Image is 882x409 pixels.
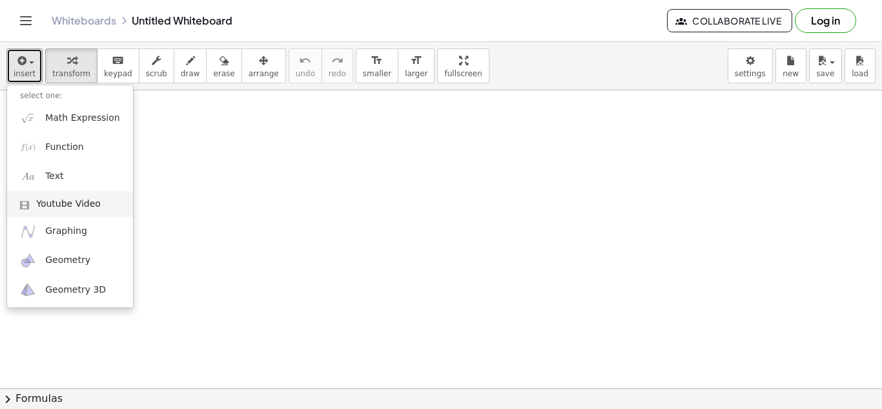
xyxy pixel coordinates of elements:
[678,15,781,26] span: Collaborate Live
[775,48,806,83] button: new
[14,69,36,78] span: insert
[444,69,482,78] span: fullscreen
[45,170,63,183] span: Text
[213,69,234,78] span: erase
[296,69,315,78] span: undo
[6,48,43,83] button: insert
[36,198,101,211] span: Youtube Video
[139,48,174,83] button: scrub
[322,48,353,83] button: redoredo
[174,48,207,83] button: draw
[437,48,489,83] button: fullscreen
[15,10,36,31] button: Toggle navigation
[52,69,90,78] span: transform
[371,53,383,68] i: format_size
[405,69,427,78] span: larger
[845,48,876,83] button: load
[363,69,391,78] span: smaller
[329,69,346,78] span: redo
[20,253,36,269] img: ggb-geometry.svg
[45,225,87,238] span: Graphing
[7,275,133,304] a: Geometry 3D
[7,162,133,191] a: Text
[45,141,84,154] span: Function
[783,69,799,78] span: new
[249,69,279,78] span: arrange
[735,69,766,78] span: settings
[20,224,36,240] img: ggb-graphing.svg
[7,89,133,103] li: select one:
[206,48,241,83] button: erase
[45,48,97,83] button: transform
[112,53,124,68] i: keyboard
[7,217,133,246] a: Graphing
[146,69,167,78] span: scrub
[20,139,36,155] img: f_x.png
[20,282,36,298] img: ggb-3d.svg
[52,14,116,27] a: Whiteboards
[45,112,119,125] span: Math Expression
[7,132,133,162] a: Function
[398,48,435,83] button: format_sizelarger
[795,8,856,33] button: Log in
[181,69,200,78] span: draw
[289,48,322,83] button: undoundo
[45,284,106,297] span: Geometry 3D
[45,254,90,267] span: Geometry
[241,48,286,83] button: arrange
[809,48,842,83] button: save
[104,69,132,78] span: keypad
[7,103,133,132] a: Math Expression
[816,69,834,78] span: save
[97,48,139,83] button: keyboardkeypad
[356,48,398,83] button: format_sizesmaller
[7,246,133,275] a: Geometry
[852,69,868,78] span: load
[20,169,36,185] img: Aa.png
[667,9,792,32] button: Collaborate Live
[7,191,133,217] a: Youtube Video
[299,53,311,68] i: undo
[728,48,773,83] button: settings
[331,53,344,68] i: redo
[20,110,36,126] img: sqrt_x.png
[410,53,422,68] i: format_size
